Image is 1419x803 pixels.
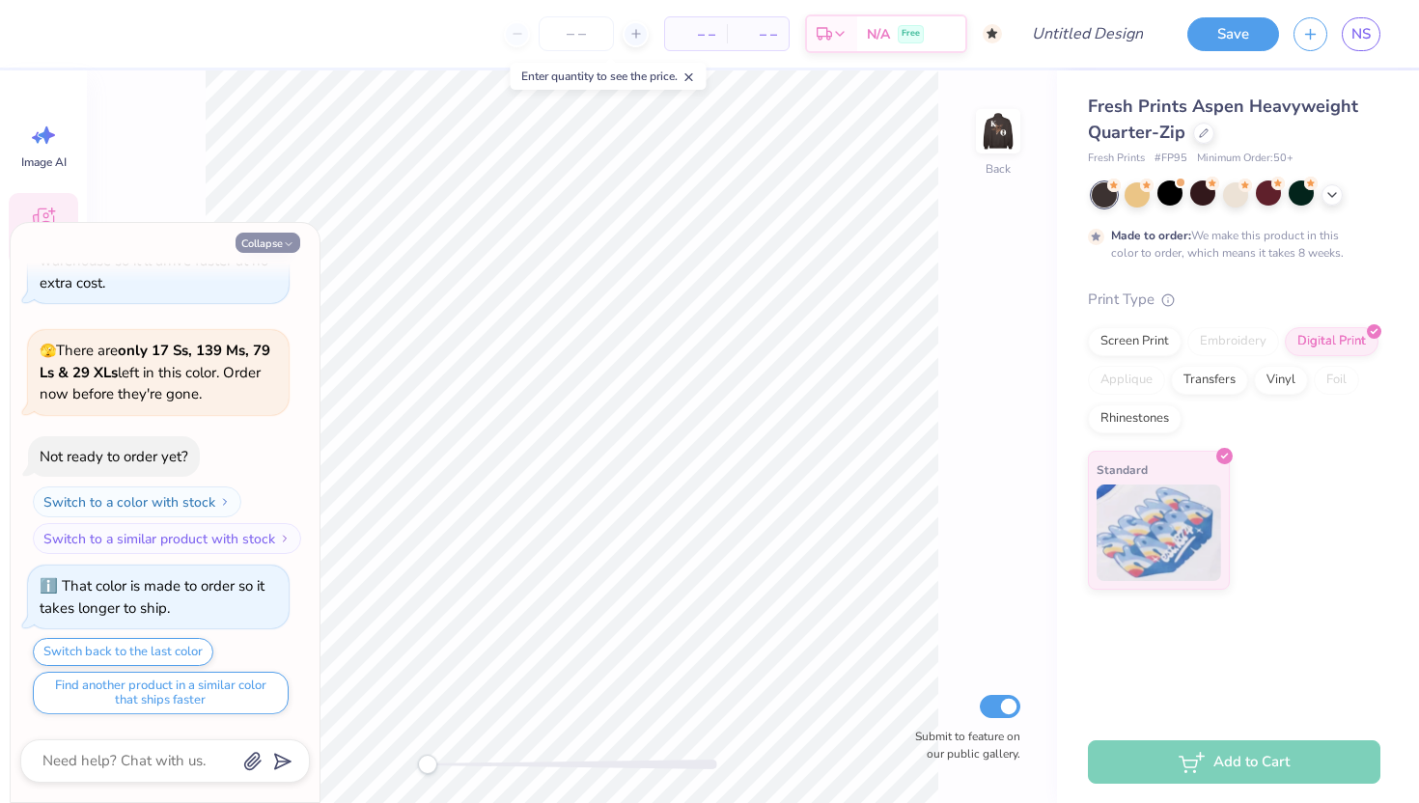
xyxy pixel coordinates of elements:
[40,341,270,382] strong: only 17 Ss, 139 Ms, 79 Ls & 29 XLs
[1111,227,1349,262] div: We make this product in this color to order, which means it takes 8 weeks.
[33,523,301,554] button: Switch to a similar product with stock
[40,342,56,360] span: 🫣
[1088,327,1182,356] div: Screen Print
[904,728,1020,762] label: Submit to feature on our public gallery.
[40,230,273,292] div: That color ships directly from our warehouse so it’ll arrive faster at no extra cost.
[867,24,890,44] span: N/A
[1097,485,1221,581] img: Standard
[33,672,289,714] button: Find another product in a similar color that ships faster
[219,496,231,508] img: Switch to a color with stock
[1314,366,1359,395] div: Foil
[21,154,67,170] span: Image AI
[979,112,1017,151] img: Back
[1351,23,1371,45] span: NS
[1155,151,1187,167] span: # FP95
[1187,17,1279,51] button: Save
[511,63,707,90] div: Enter quantity to see the price.
[40,576,264,618] div: That color is made to order so it takes longer to ship.
[986,160,1011,178] div: Back
[1197,151,1294,167] span: Minimum Order: 50 +
[1187,327,1279,356] div: Embroidery
[40,447,188,466] div: Not ready to order yet?
[1088,404,1182,433] div: Rhinestones
[1088,151,1145,167] span: Fresh Prints
[1285,327,1378,356] div: Digital Print
[1254,366,1308,395] div: Vinyl
[236,233,300,253] button: Collapse
[33,638,213,666] button: Switch back to the last color
[1016,14,1158,53] input: Untitled Design
[33,486,241,517] button: Switch to a color with stock
[1111,228,1191,243] strong: Made to order:
[40,341,270,403] span: There are left in this color. Order now before they're gone.
[539,16,614,51] input: – –
[1088,289,1380,311] div: Print Type
[279,533,291,544] img: Switch to a similar product with stock
[1097,459,1148,480] span: Standard
[1342,17,1380,51] a: NS
[418,755,437,774] div: Accessibility label
[1088,95,1358,144] span: Fresh Prints Aspen Heavyweight Quarter-Zip
[1088,366,1165,395] div: Applique
[1171,366,1248,395] div: Transfers
[902,27,920,41] span: Free
[677,24,715,44] span: – –
[738,24,777,44] span: – –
